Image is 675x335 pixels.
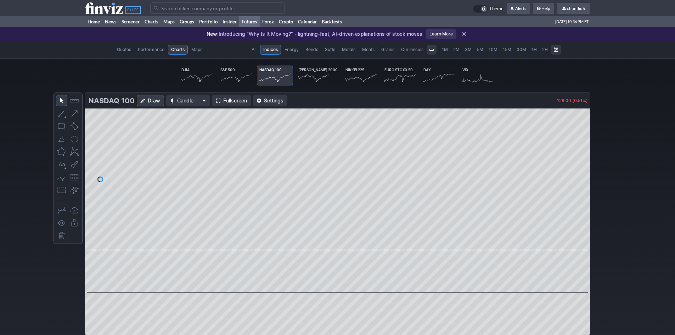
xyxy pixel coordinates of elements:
a: Forex [260,16,276,27]
span: Meats [362,46,375,53]
a: 3M [462,45,474,55]
span: [DATE] 10:36 PM ET [555,16,589,27]
p: Introducing “Why Is It Moving?” - lightning-fast, AI-driven explanations of stock moves [207,30,422,38]
span: New: [207,31,219,37]
a: Futures [239,16,260,27]
button: Brush [69,159,80,170]
button: Elliott waves [56,172,67,183]
a: Energy [281,45,302,55]
a: DJIA [179,66,215,85]
span: 2M [453,47,460,52]
span: Maps [191,46,202,53]
button: Fibonacci retracements [69,172,80,183]
a: Charts [168,45,188,55]
a: Nikkei 225 [343,66,379,85]
span: Indices [263,46,278,53]
span: DJIA [181,68,190,72]
span: 30M [517,47,526,52]
a: chunfliu6 [557,3,590,14]
span: Nikkei 225 [345,68,364,72]
button: Triangle [56,133,67,145]
a: Crypto [276,16,296,27]
a: S&P 500 [218,66,254,85]
a: Softs [322,45,338,55]
button: Hide drawings [56,217,67,229]
span: Energy [285,46,299,53]
a: 10M [486,45,500,55]
a: Groups [177,16,197,27]
span: Settings [264,97,283,104]
a: DAX [421,66,457,85]
span: Euro Stoxx 50 [384,68,413,72]
a: [PERSON_NAME] 2000 [296,66,340,85]
span: Draw [148,97,160,104]
span: Theme [489,5,504,13]
span: 1H [531,47,537,52]
a: Maps [188,45,206,55]
button: Settings [253,95,287,106]
a: 2M [451,45,462,55]
button: Text [56,159,67,170]
a: Performance [135,45,168,55]
button: Remove all drawings [56,230,67,241]
button: Chart Type [166,95,210,106]
span: Softs [325,46,335,53]
a: Backtests [319,16,344,27]
a: Fullscreen [212,95,251,106]
a: 5M [474,45,486,55]
button: Drawings autosave: Off [69,205,80,216]
button: Range [551,45,561,55]
a: Help [533,3,554,14]
a: News [102,16,119,27]
span: Performance [138,46,164,53]
a: Indices [260,45,281,55]
span: 5M [477,47,483,52]
button: Interval [427,45,437,55]
button: Anchored VWAP [69,184,80,196]
button: Rectangle [56,121,67,132]
button: Line [56,108,67,119]
span: Charts [171,46,185,53]
button: Polygon [56,146,67,157]
a: VIX [460,66,496,85]
span: 10M [489,47,497,52]
a: 2H [540,45,550,55]
button: Arrow [69,108,80,119]
a: Nasdaq 100 [257,66,293,85]
span: All [252,46,257,53]
a: 1H [529,45,539,55]
span: Fullscreen [223,97,247,104]
span: chunfliu6 [567,6,585,11]
button: Position [56,184,67,196]
button: Drawing mode: Single [56,205,67,216]
span: Currencies [401,46,423,53]
a: Meats [359,45,378,55]
a: All [248,45,260,55]
span: 3M [465,47,472,52]
span: 2H [542,47,548,52]
button: Lock drawings [69,217,80,229]
span: Grains [381,46,394,53]
a: 1M [439,45,450,55]
button: Draw [137,95,164,106]
span: Bonds [305,46,318,53]
a: 30M [514,45,529,55]
a: Home [85,16,102,27]
button: Measure [69,95,80,106]
a: Currencies [398,45,427,55]
span: S&P 500 [220,68,235,72]
span: Nasdaq 100 [259,68,282,72]
a: Bonds [302,45,321,55]
a: Learn More [426,29,456,39]
span: DAX [423,68,431,72]
a: Grains [378,45,398,55]
span: 15M [503,47,511,52]
a: Quotes [114,45,134,55]
span: [PERSON_NAME] 2000 [298,68,338,72]
span: VIX [462,68,468,72]
a: Metals [339,45,359,55]
a: Calendar [296,16,319,27]
a: Charts [142,16,161,27]
a: Insider [220,16,239,27]
a: Euro Stoxx 50 [382,66,418,85]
